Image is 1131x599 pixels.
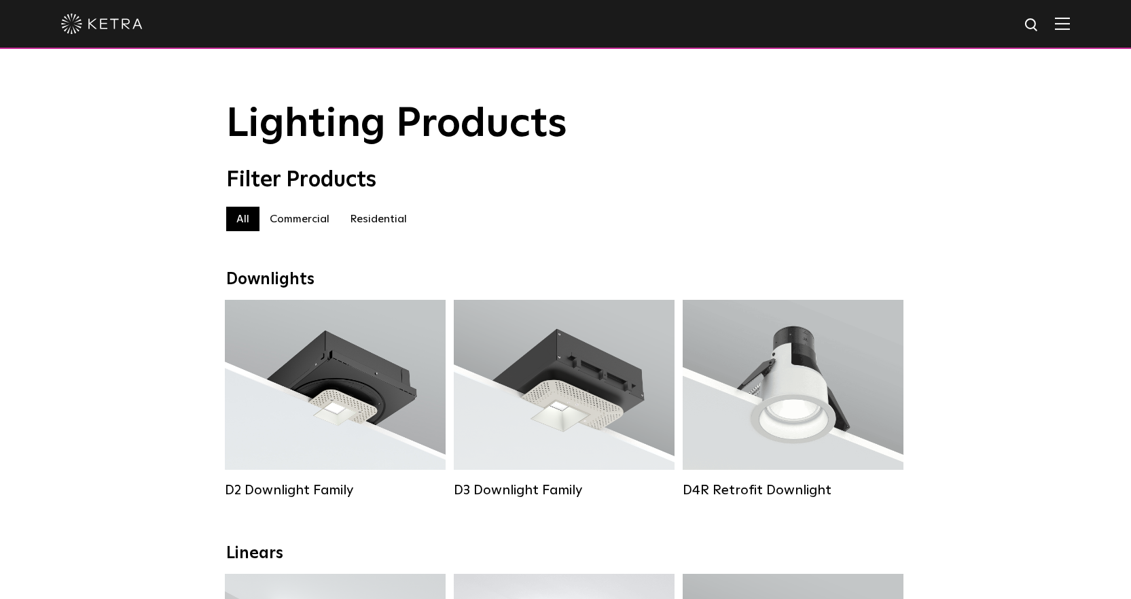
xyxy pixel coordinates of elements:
div: Linears [226,544,905,564]
label: All [226,207,259,231]
div: D3 Downlight Family [454,482,675,498]
div: Filter Products [226,167,905,193]
label: Commercial [259,207,340,231]
div: D2 Downlight Family [225,482,446,498]
a: D4R Retrofit Downlight Lumen Output:800Colors:White / BlackBeam Angles:15° / 25° / 40° / 60°Watta... [683,300,903,498]
a: D3 Downlight Family Lumen Output:700 / 900 / 1100Colors:White / Black / Silver / Bronze / Paintab... [454,300,675,498]
a: D2 Downlight Family Lumen Output:1200Colors:White / Black / Gloss Black / Silver / Bronze / Silve... [225,300,446,498]
div: Downlights [226,270,905,290]
img: search icon [1024,17,1041,34]
label: Residential [340,207,417,231]
img: Hamburger%20Nav.svg [1055,17,1070,30]
span: Lighting Products [226,104,567,145]
img: ketra-logo-2019-white [61,14,143,34]
div: D4R Retrofit Downlight [683,482,903,498]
